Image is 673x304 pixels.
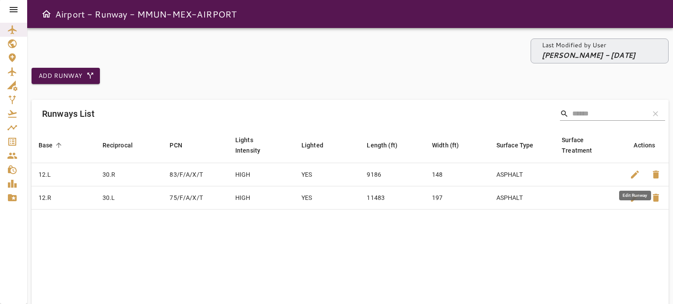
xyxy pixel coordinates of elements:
[425,186,489,209] td: 197
[96,163,163,186] td: 30.R
[560,109,569,118] span: Search
[651,169,661,180] span: delete
[32,186,96,209] td: 12.R
[96,186,163,209] td: 30.L
[170,140,193,150] span: PCN
[432,140,471,150] span: Width (ft)
[235,135,276,156] div: Lights Intensity
[360,163,425,186] td: 9186
[645,187,666,208] button: Delete Runway
[103,140,133,150] div: Reciprocal
[489,186,555,209] td: ASPHALT
[630,192,640,203] span: edit
[38,5,55,23] button: Open drawer
[489,163,555,186] td: ASPHALT
[651,192,661,203] span: delete
[425,163,489,186] td: 148
[163,186,228,209] td: 75/F/A/X/T
[432,140,459,150] div: Width (ft)
[562,135,615,156] span: Surface Treatment
[228,186,294,209] td: HIGH
[630,169,640,180] span: edit
[496,140,534,150] div: Surface Type
[42,107,95,121] h6: Runways List
[301,140,323,150] div: Lighted
[55,141,63,149] span: arrow_downward
[103,140,145,150] span: Reciprocal
[55,7,237,21] h6: Airport - Runway - MMUN-MEX-AIRPORT
[235,135,287,156] span: Lights Intensity
[301,170,353,179] div: YES
[163,163,228,186] td: 83/F/A/X/T
[360,186,425,209] td: 11483
[228,163,294,186] td: HIGH
[301,140,335,150] span: Lighted
[496,140,545,150] span: Surface Type
[562,135,604,156] div: Surface Treatment
[39,140,64,150] span: Base
[39,140,53,150] div: Base
[367,140,409,150] span: Length (ft)
[542,50,635,60] p: [PERSON_NAME] - [DATE]
[572,107,642,121] input: Search
[170,140,182,150] div: PCN
[367,140,397,150] div: Length (ft)
[32,68,100,84] button: Add Runway
[542,41,635,50] p: Last Modified by User
[301,193,353,202] div: YES
[624,187,645,208] button: Edit Runway
[32,163,96,186] td: 12.L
